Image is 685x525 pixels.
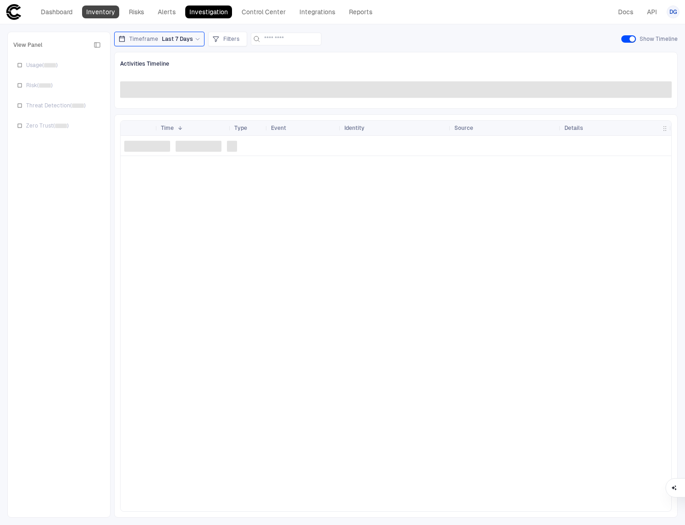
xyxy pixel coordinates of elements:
[223,35,239,43] span: Filters
[125,6,148,18] a: Risks
[614,6,637,18] a: Docs
[37,6,77,18] a: Dashboard
[345,6,376,18] a: Reports
[643,6,661,18] a: API
[669,8,677,16] span: DG
[271,124,286,132] span: Event
[26,102,86,109] span: Threat Detection ( )
[454,124,473,132] span: Source
[344,124,365,132] span: Identity
[26,82,53,89] span: Risk ( )
[161,124,174,132] span: Time
[154,6,180,18] a: Alerts
[185,6,232,18] a: Investigation
[120,60,169,67] span: Activities Timeline
[26,122,69,129] span: Zero Trust ( )
[295,6,339,18] a: Integrations
[13,41,43,49] span: View Panel
[26,61,58,69] span: Usage ( )
[129,35,158,43] span: Timeframe
[667,6,679,18] button: DG
[238,6,290,18] a: Control Center
[564,124,583,132] span: Details
[162,35,193,43] span: Last 7 Days
[234,124,247,132] span: Type
[82,6,119,18] a: Inventory
[640,35,678,43] span: Show Timeline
